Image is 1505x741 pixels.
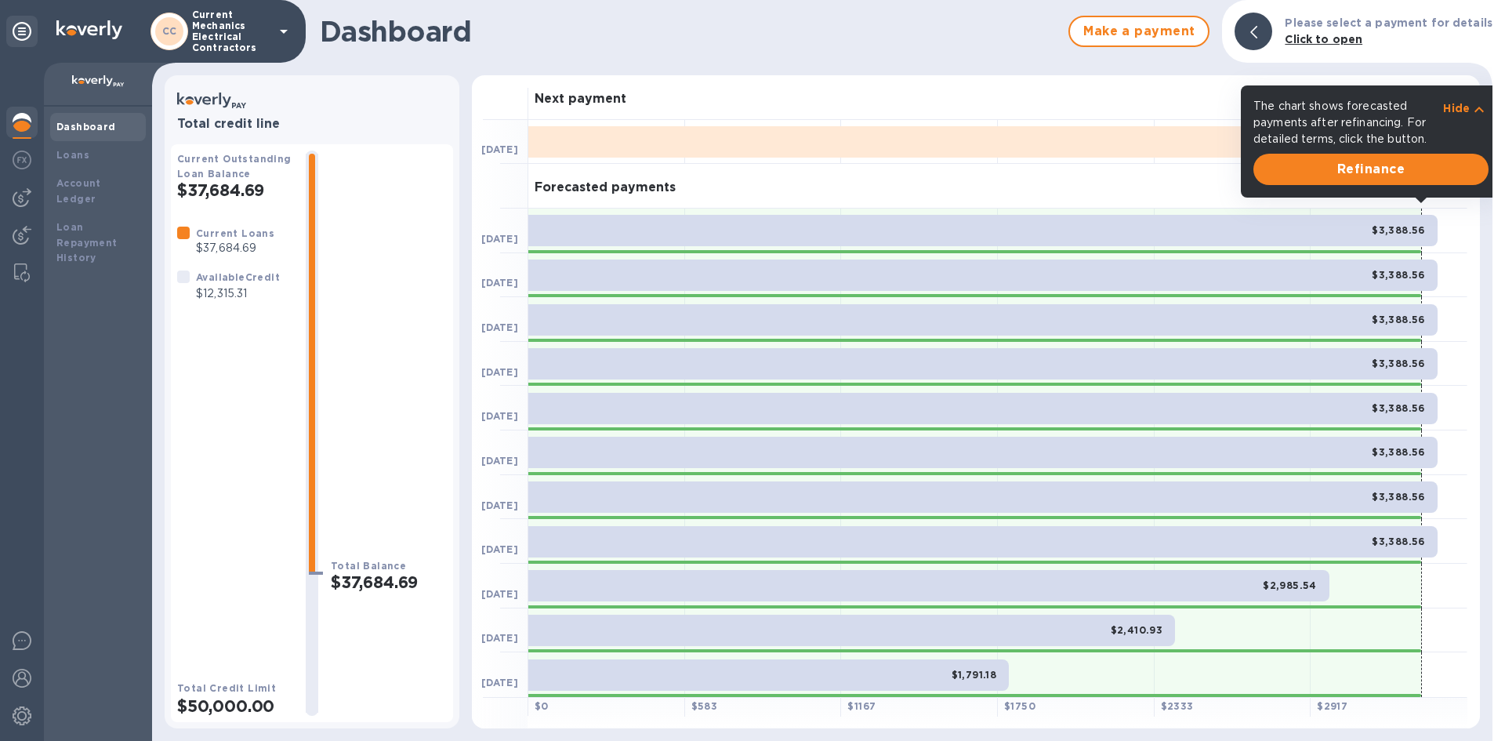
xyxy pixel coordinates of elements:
[162,25,177,37] b: CC
[1111,624,1163,636] b: $2,410.93
[481,543,518,555] b: [DATE]
[13,151,31,169] img: Foreign exchange
[847,700,876,712] b: $ 1167
[1372,446,1425,458] b: $3,388.56
[196,271,280,283] b: Available Credit
[952,669,997,681] b: $1,791.18
[56,20,122,39] img: Logo
[1263,579,1317,591] b: $2,985.54
[1372,536,1425,547] b: $3,388.56
[481,143,518,155] b: [DATE]
[1285,16,1492,29] b: Please select a payment for details
[1443,100,1489,116] button: Hide
[56,221,118,264] b: Loan Repayment History
[481,366,518,378] b: [DATE]
[481,632,518,644] b: [DATE]
[1372,491,1425,503] b: $3,388.56
[1285,33,1362,45] b: Click to open
[1068,16,1209,47] button: Make a payment
[535,180,676,195] h3: Forecasted payments
[1161,700,1194,712] b: $ 2333
[6,16,38,47] div: Unpin categories
[177,153,292,180] b: Current Outstanding Loan Balance
[56,177,101,205] b: Account Ledger
[177,682,276,694] b: Total Credit Limit
[56,121,116,133] b: Dashboard
[196,227,274,239] b: Current Loans
[1004,700,1035,712] b: $ 1750
[535,92,626,107] h3: Next payment
[481,410,518,422] b: [DATE]
[691,700,718,712] b: $ 583
[196,285,280,302] p: $12,315.31
[1372,358,1425,369] b: $3,388.56
[481,677,518,688] b: [DATE]
[192,9,270,53] p: Current Mechanics Electrical Contractors
[481,233,518,245] b: [DATE]
[481,277,518,289] b: [DATE]
[196,240,274,256] p: $37,684.69
[1372,402,1425,414] b: $3,388.56
[1372,224,1425,236] b: $3,388.56
[331,572,447,592] h2: $37,684.69
[177,180,293,200] h2: $37,684.69
[1266,160,1476,179] span: Refinance
[177,117,447,132] h3: Total credit line
[1443,100,1470,116] p: Hide
[56,149,89,161] b: Loans
[1253,154,1489,185] button: Refinance
[535,700,549,712] b: $ 0
[177,696,293,716] h2: $50,000.00
[481,588,518,600] b: [DATE]
[1083,22,1195,41] span: Make a payment
[481,499,518,511] b: [DATE]
[1372,269,1425,281] b: $3,388.56
[1372,314,1425,325] b: $3,388.56
[331,560,406,572] b: Total Balance
[320,15,1061,48] h1: Dashboard
[481,321,518,333] b: [DATE]
[1317,700,1347,712] b: $ 2917
[1253,98,1443,147] p: The chart shows forecasted payments after refinancing. For detailed terms, click the button.
[481,455,518,467] b: [DATE]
